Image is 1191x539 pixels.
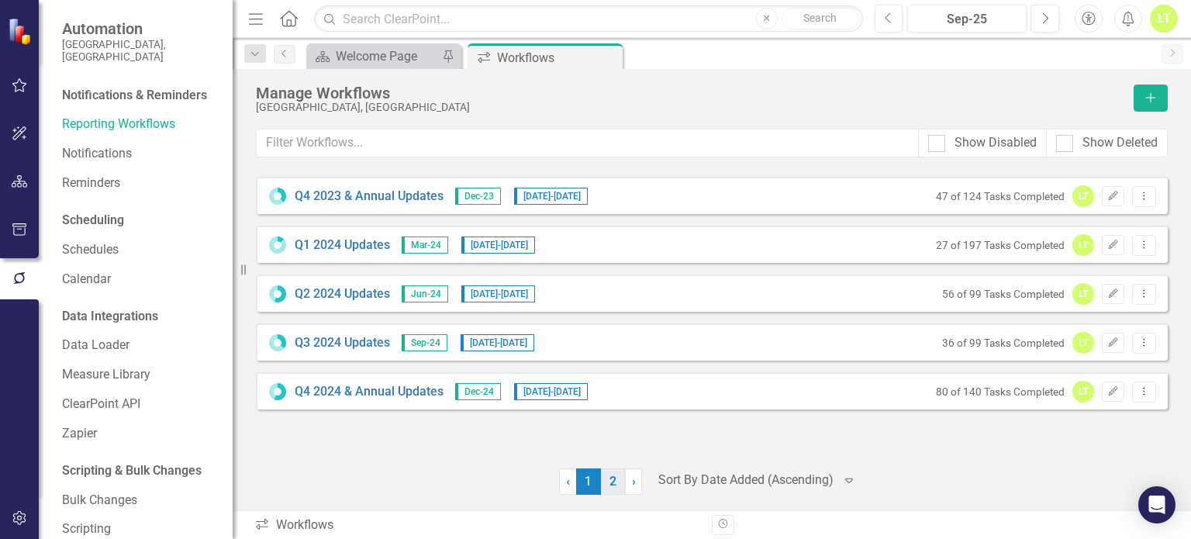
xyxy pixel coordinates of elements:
div: LT [1072,185,1094,207]
a: Q2 2024 Updates [295,285,390,303]
div: LT [1072,332,1094,354]
a: Bulk Changes [62,492,217,510]
small: 36 of 99 Tasks Completed [942,337,1065,349]
span: Dec-24 [455,383,501,400]
a: Reporting Workflows [62,116,217,133]
a: Zapier [62,425,217,443]
a: Measure Library [62,366,217,384]
div: LT [1072,381,1094,403]
span: 1 [576,468,601,495]
a: Reminders [62,174,217,192]
small: 80 of 140 Tasks Completed [936,385,1065,398]
span: [DATE] - [DATE] [461,285,535,302]
small: 56 of 99 Tasks Completed [942,288,1065,300]
small: [GEOGRAPHIC_DATA], [GEOGRAPHIC_DATA] [62,38,217,64]
a: Data Loader [62,337,217,354]
a: Q4 2023 & Annual Updates [295,188,444,206]
div: Open Intercom Messenger [1138,486,1175,523]
div: Scripting & Bulk Changes [62,462,202,480]
a: Q3 2024 Updates [295,334,390,352]
a: Welcome Page [310,47,438,66]
button: Sep-25 [907,5,1027,33]
a: Calendar [62,271,217,289]
div: Sep-25 [913,10,1021,29]
div: Show Deleted [1082,134,1158,152]
small: 47 of 124 Tasks Completed [936,190,1065,202]
span: Automation [62,19,217,38]
span: ‹ [566,474,570,489]
div: Notifications & Reminders [62,87,207,105]
div: Welcome Page [336,47,438,66]
small: 27 of 197 Tasks Completed [936,239,1065,251]
a: Scripting [62,520,217,538]
button: Search [782,8,859,29]
img: ClearPoint Strategy [8,18,35,45]
span: [DATE] - [DATE] [461,334,534,351]
div: Data Integrations [62,308,158,326]
span: [DATE] - [DATE] [514,383,588,400]
div: Scheduling [62,212,124,230]
a: Notifications [62,145,217,163]
div: LT [1072,283,1094,305]
span: [DATE] - [DATE] [461,237,535,254]
input: Search ClearPoint... [314,5,862,33]
span: Sep-24 [402,334,447,351]
input: Filter Workflows... [256,129,919,157]
span: [DATE] - [DATE] [514,188,588,205]
a: ClearPoint API [62,396,217,413]
div: LT [1072,234,1094,256]
a: 2 [601,468,626,495]
span: Mar-24 [402,237,448,254]
button: LT [1150,5,1178,33]
a: Q1 2024 Updates [295,237,390,254]
span: › [632,474,636,489]
a: Schedules [62,241,217,259]
div: Manage Workflows [256,85,1126,102]
a: Q4 2024 & Annual Updates [295,383,444,401]
span: Dec-23 [455,188,501,205]
div: [GEOGRAPHIC_DATA], [GEOGRAPHIC_DATA] [256,102,1126,113]
div: Workflows [497,48,619,67]
div: Workflows [254,517,700,534]
span: Jun-24 [402,285,448,302]
span: Search [803,12,837,24]
div: Show Disabled [955,134,1037,152]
